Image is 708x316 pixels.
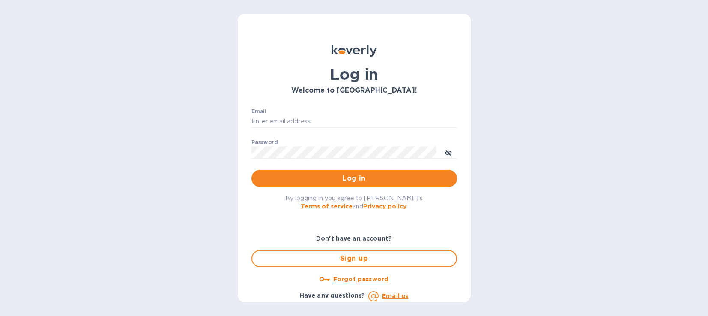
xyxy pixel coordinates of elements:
[251,115,457,128] input: Enter email address
[251,109,266,114] label: Email
[382,292,408,299] a: Email us
[300,292,365,299] b: Have any questions?
[258,173,450,184] span: Log in
[251,87,457,95] h3: Welcome to [GEOGRAPHIC_DATA]!
[251,170,457,187] button: Log in
[301,203,353,210] a: Terms of service
[332,45,377,57] img: Koverly
[285,195,423,210] span: By logging in you agree to [PERSON_NAME]'s and .
[440,144,457,161] button: toggle password visibility
[251,250,457,267] button: Sign up
[363,203,406,210] a: Privacy policy
[316,235,392,242] b: Don't have an account?
[333,276,388,283] u: Forgot password
[259,253,449,264] span: Sign up
[251,65,457,83] h1: Log in
[251,140,278,145] label: Password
